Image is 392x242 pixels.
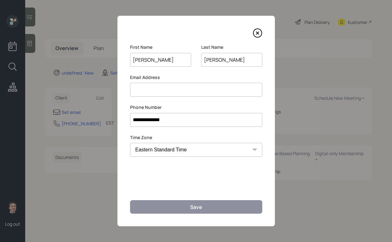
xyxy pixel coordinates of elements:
[201,44,262,50] label: Last Name
[130,104,262,110] label: Phone Number
[190,204,202,211] div: Save
[130,74,262,81] label: Email Address
[130,134,262,141] label: Time Zone
[130,44,191,50] label: First Name
[130,200,262,214] button: Save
